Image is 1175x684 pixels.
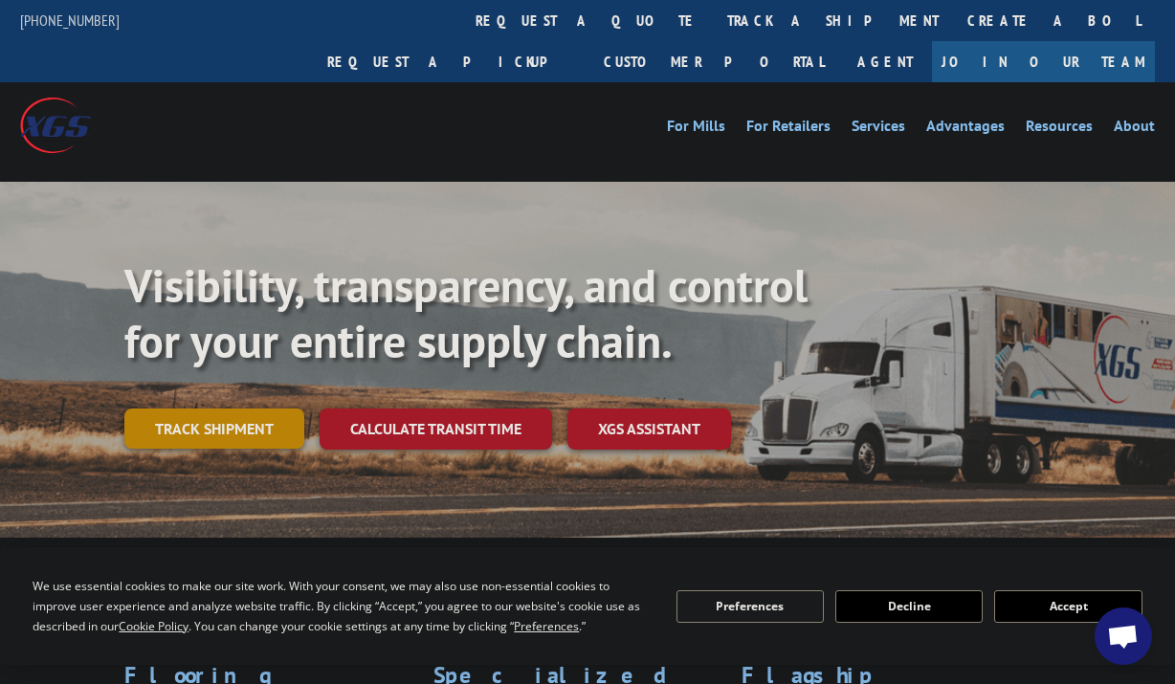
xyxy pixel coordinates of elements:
[124,408,304,449] a: Track shipment
[1114,119,1155,140] a: About
[932,41,1155,82] a: Join Our Team
[1095,607,1152,665] div: Open chat
[567,408,731,450] a: XGS ASSISTANT
[667,119,725,140] a: For Mills
[676,590,824,623] button: Preferences
[838,41,932,82] a: Agent
[20,11,120,30] a: [PHONE_NUMBER]
[835,590,983,623] button: Decline
[33,576,653,636] div: We use essential cookies to make our site work. With your consent, we may also use non-essential ...
[119,618,188,634] span: Cookie Policy
[124,255,808,370] b: Visibility, transparency, and control for your entire supply chain.
[320,408,552,450] a: Calculate transit time
[1026,119,1093,140] a: Resources
[926,119,1005,140] a: Advantages
[746,119,831,140] a: For Retailers
[589,41,838,82] a: Customer Portal
[313,41,589,82] a: Request a pickup
[514,618,579,634] span: Preferences
[852,119,905,140] a: Services
[994,590,1142,623] button: Accept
